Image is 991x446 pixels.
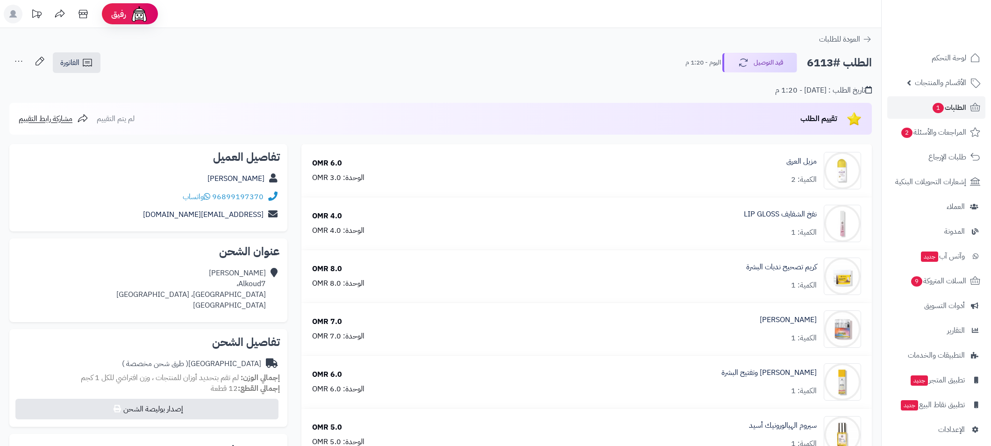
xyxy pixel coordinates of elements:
[947,200,965,213] span: العملاء
[910,274,966,288] span: السلات المتروكة
[911,276,923,287] span: 9
[915,76,966,89] span: الأقسام والمنتجات
[17,246,280,257] h2: عنوان الشحن
[887,171,985,193] a: إشعارات التحويلات البنكية
[17,337,280,348] h2: تفاصيل الشحن
[887,195,985,218] a: العملاء
[17,151,280,163] h2: تفاصيل العميل
[746,262,817,273] a: كريم تصحيح ندبات البشرة
[824,152,861,189] img: 1739574665-cm52iuysw0ns601kl1gcndhhy_EVEIL-01-90x90.jpg
[932,51,966,65] span: لوحة التحكم
[921,252,938,262] span: جديد
[238,383,280,394] strong: إجمالي القطع:
[911,375,928,386] span: جديد
[312,422,342,433] div: 5.0 OMR
[722,53,797,72] button: قيد التوصيل
[895,175,966,188] span: إشعارات التحويلات البنكية
[791,227,817,238] div: الكمية: 1
[887,146,985,168] a: طلبات الإرجاع
[312,331,364,342] div: الوحدة: 7.0 OMR
[60,57,79,68] span: الفاتورة
[312,158,342,169] div: 6.0 OMR
[786,156,817,167] a: مزيل العرق
[97,113,135,124] span: لم يتم التقييم
[887,270,985,292] a: السلات المتروكة9
[122,358,188,369] span: ( طرق شحن مخصصة )
[312,369,342,380] div: 6.0 OMR
[241,372,280,383] strong: إجمالي الوزن:
[924,299,965,312] span: أدوات التسويق
[721,367,817,378] a: [PERSON_NAME] وتفتيح البشرة
[824,205,861,242] img: 1739575083-cm52lkopd0nxb01klcrcefi9i_lip_gloss-01-90x90.jpg
[791,280,817,291] div: الكمية: 1
[111,8,126,20] span: رفيق
[312,264,342,274] div: 8.0 OMR
[791,386,817,396] div: الكمية: 1
[887,418,985,441] a: الإعدادات
[819,34,872,45] a: العودة للطلبات
[824,258,861,295] img: 1739577223-cm519yucq0mrs01kl84dv42o4_skin_filter-09-90x90.jpg
[927,22,982,41] img: logo-2.png
[81,372,239,383] span: لم تقم بتحديد أوزان للمنتجات ، وزن افتراضي للكل 1 كجم
[312,173,364,183] div: الوحدة: 3.0 OMR
[887,344,985,367] a: التطبيقات والخدمات
[130,5,149,23] img: ai-face.png
[53,52,100,73] a: الفاتورة
[312,278,364,289] div: الوحدة: 8.0 OMR
[312,384,364,395] div: الوحدة: 6.0 OMR
[920,250,965,263] span: وآتس آب
[183,191,210,202] a: واتساب
[938,423,965,436] span: الإعدادات
[887,47,985,69] a: لوحة التحكم
[947,324,965,337] span: التقارير
[901,128,913,138] span: 2
[143,209,264,220] a: [EMAIL_ADDRESS][DOMAIN_NAME]
[791,333,817,344] div: الكمية: 1
[900,126,966,139] span: المراجعات والأسئلة
[900,398,965,411] span: تطبيق نقاط البيع
[887,96,985,119] a: الطلبات1
[887,220,985,243] a: المدونة
[944,225,965,238] span: المدونة
[744,209,817,220] a: نفخ الشفايف LIP GLOSS
[887,121,985,144] a: المراجعات والأسئلة2
[685,58,721,67] small: اليوم - 1:20 م
[211,383,280,394] small: 12 قطعة
[928,151,966,164] span: طلبات الإرجاع
[212,191,264,202] a: 96899197370
[25,5,48,26] a: تحديثات المنصة
[901,400,918,410] span: جديد
[933,103,944,114] span: 1
[887,394,985,416] a: تطبيق نقاط البيعجديد
[887,369,985,391] a: تطبيق المتجرجديد
[760,315,817,325] a: [PERSON_NAME]
[824,363,861,401] img: 1739578197-cm52dour10ngp01kla76j4svp_WHITENING_HYDRATE-01-90x90.jpg
[122,359,261,369] div: [GEOGRAPHIC_DATA]
[800,113,837,124] span: تقييم الطلب
[807,53,872,72] h2: الطلب #6113
[312,317,342,327] div: 7.0 OMR
[15,399,278,419] button: إصدار بوليصة الشحن
[791,174,817,185] div: الكمية: 2
[116,268,266,310] div: [PERSON_NAME] Alkoud7، [GEOGRAPHIC_DATA]، [GEOGRAPHIC_DATA] [GEOGRAPHIC_DATA]
[207,173,264,184] a: [PERSON_NAME]
[775,85,872,96] div: تاريخ الطلب : [DATE] - 1:20 م
[824,310,861,348] img: 1739577768-cm4q2rj8k0e1p01klabvk8x78_retinol_2-90x90.png
[887,295,985,317] a: أدوات التسويق
[819,34,860,45] span: العودة للطلبات
[910,374,965,387] span: تطبيق المتجر
[19,113,88,124] a: مشاركة رابط التقييم
[312,225,364,236] div: الوحدة: 4.0 OMR
[932,101,966,114] span: الطلبات
[749,420,817,431] a: سيروم الهيالورونيك أسيد
[908,349,965,362] span: التطبيقات والخدمات
[312,211,342,222] div: 4.0 OMR
[19,113,72,124] span: مشاركة رابط التقييم
[887,319,985,342] a: التقارير
[887,245,985,267] a: وآتس آبجديد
